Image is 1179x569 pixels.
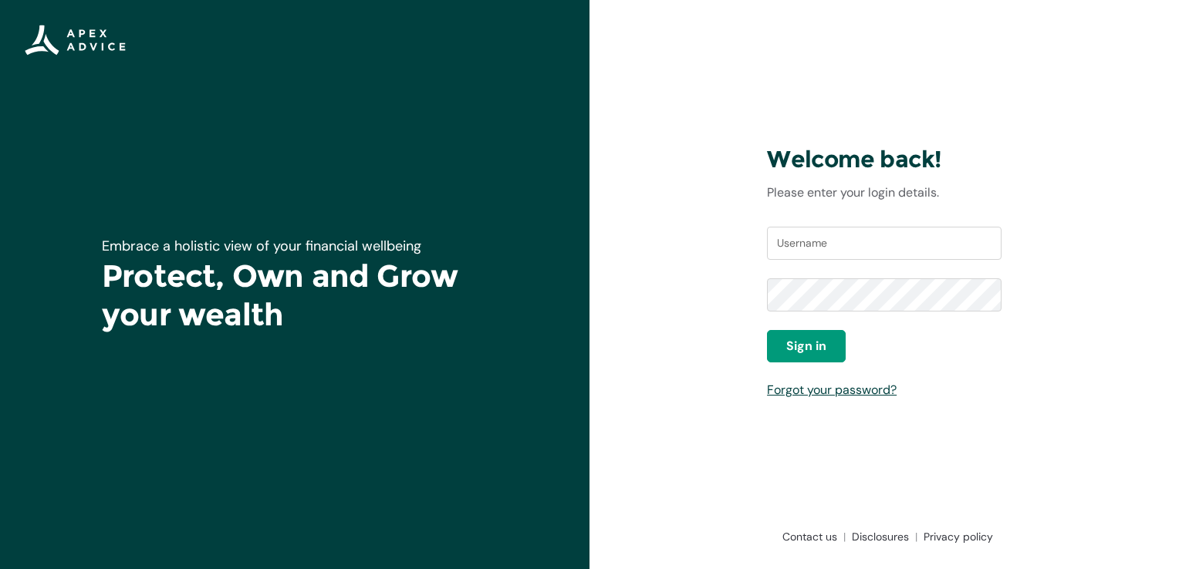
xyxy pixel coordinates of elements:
a: Privacy policy [917,529,993,544]
span: Sign in [786,337,826,355]
button: Sign in [767,330,846,362]
input: Username [767,227,1002,261]
h3: Welcome back! [767,145,1002,174]
a: Disclosures [846,529,917,544]
span: Embrace a holistic view of your financial wellbeing [102,237,421,255]
a: Contact us [776,529,846,544]
a: Forgot your password? [767,382,897,398]
h1: Protect, Own and Grow your wealth [102,257,488,334]
img: Apex Advice Group [25,25,126,56]
p: Please enter your login details. [767,183,1002,202]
